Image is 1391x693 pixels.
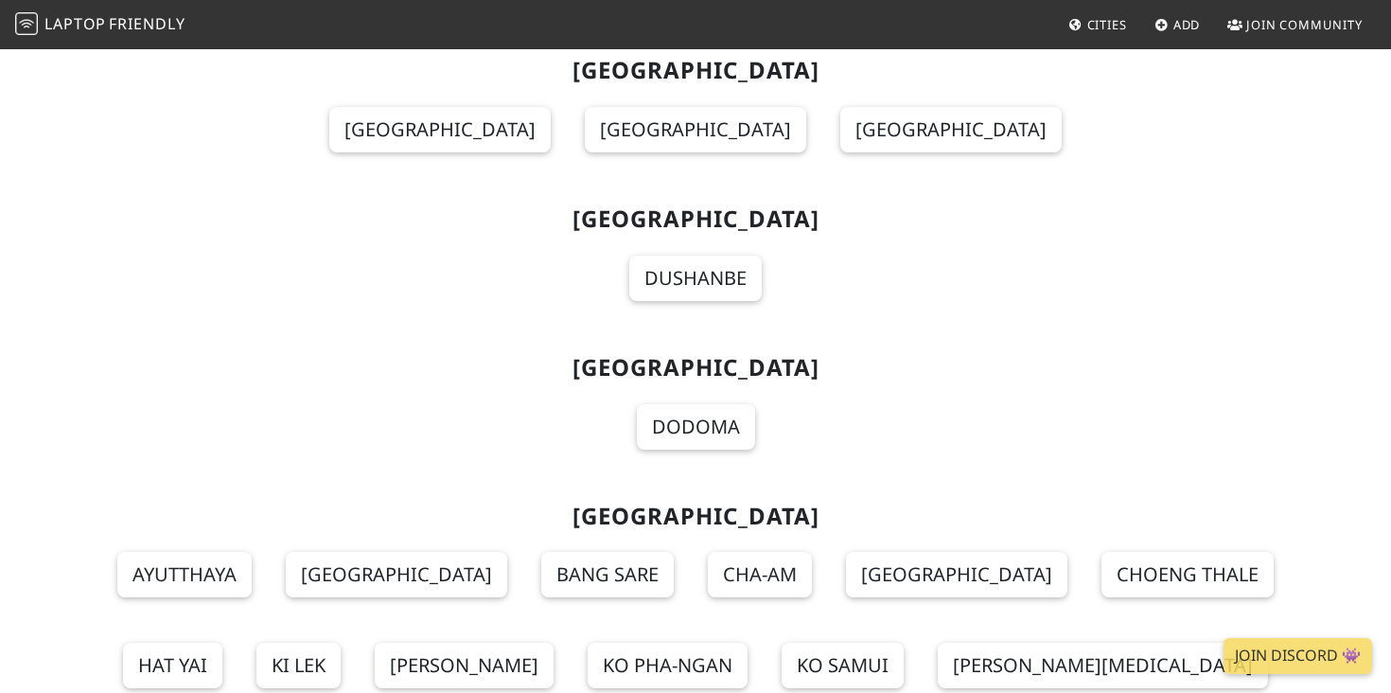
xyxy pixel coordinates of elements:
a: Add [1147,8,1208,42]
a: Join Community [1220,8,1370,42]
a: Bang Sare [541,552,674,597]
a: Cha-am [708,552,812,597]
a: [GEOGRAPHIC_DATA] [840,107,1062,152]
span: Add [1173,16,1201,33]
a: Hat Yai [123,643,222,688]
a: [GEOGRAPHIC_DATA] [286,552,507,597]
a: [PERSON_NAME] [375,643,554,688]
a: Cities [1061,8,1135,42]
h2: [GEOGRAPHIC_DATA] [82,57,1309,84]
a: Ayutthaya [117,552,252,597]
a: Choeng Thale [1101,552,1274,597]
span: Laptop [44,13,106,34]
a: [GEOGRAPHIC_DATA] [585,107,806,152]
img: LaptopFriendly [15,12,38,35]
a: [GEOGRAPHIC_DATA] [329,107,551,152]
h2: [GEOGRAPHIC_DATA] [82,205,1309,233]
h2: [GEOGRAPHIC_DATA] [82,354,1309,382]
span: Join Community [1246,16,1363,33]
a: Ko Pha-Ngan [588,643,748,688]
a: [PERSON_NAME][MEDICAL_DATA] [938,643,1268,688]
a: LaptopFriendly LaptopFriendly [15,9,185,42]
span: Cities [1087,16,1127,33]
a: Dushanbe [629,256,762,301]
h2: [GEOGRAPHIC_DATA] [82,503,1309,530]
a: Ki Lek [256,643,341,688]
a: Dodoma [637,404,755,450]
span: Friendly [109,13,185,34]
a: [GEOGRAPHIC_DATA] [846,552,1067,597]
a: Ko Samui [782,643,904,688]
